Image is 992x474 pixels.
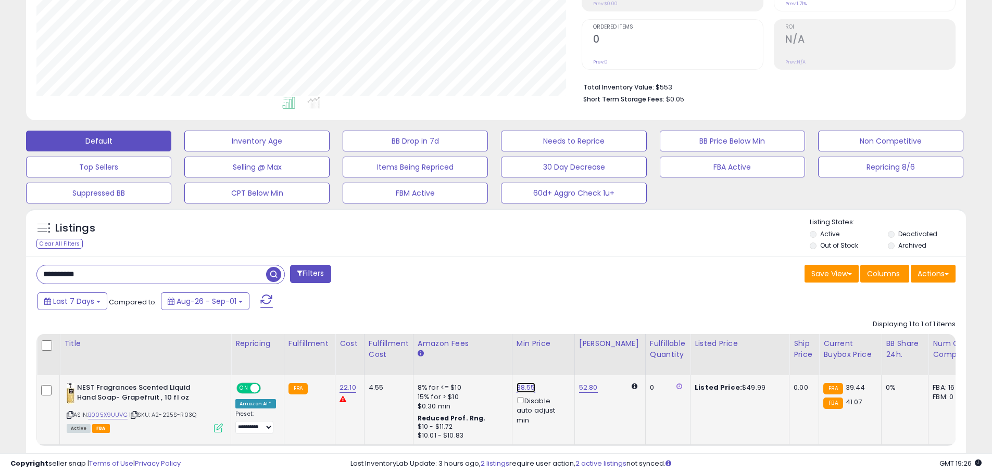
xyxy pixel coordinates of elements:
[26,183,171,203] button: Suppressed BB
[660,157,805,177] button: FBA Active
[55,221,95,236] h5: Listings
[288,338,331,349] div: Fulfillment
[109,297,157,307] span: Compared to:
[517,338,570,349] div: Min Price
[184,157,330,177] button: Selling @ Max
[579,382,598,393] a: 52.80
[259,384,276,393] span: OFF
[235,338,280,349] div: Repricing
[501,131,646,151] button: Needs to Reprice
[593,59,608,65] small: Prev: 0
[666,94,684,104] span: $0.05
[343,183,488,203] button: FBM Active
[340,338,360,349] div: Cost
[820,229,839,238] label: Active
[36,239,83,249] div: Clear All Filters
[823,398,843,409] small: FBA
[37,292,107,310] button: Last 7 Days
[785,59,806,65] small: Prev: N/A
[898,241,926,250] label: Archived
[785,24,955,30] span: ROI
[26,131,171,151] button: Default
[517,382,535,393] a: 38.55
[237,384,250,393] span: ON
[418,383,504,392] div: 8% for <= $10
[695,383,781,392] div: $49.99
[64,338,227,349] div: Title
[177,296,236,306] span: Aug-26 - Sep-01
[67,424,91,433] span: All listings currently available for purchase on Amazon
[161,292,249,310] button: Aug-26 - Sep-01
[794,383,811,392] div: 0.00
[184,183,330,203] button: CPT Below Min
[886,338,924,360] div: BB Share 24h.
[886,383,920,392] div: 0%
[418,414,486,422] b: Reduced Prof. Rng.
[810,217,966,227] p: Listing States:
[88,411,128,419] a: B005X9UUVC
[10,459,181,469] div: seller snap | |
[794,338,814,360] div: Ship Price
[343,157,488,177] button: Items Being Repriced
[135,458,181,468] a: Privacy Policy
[129,411,196,419] span: | SKU: A2-225S-R03Q
[418,349,424,358] small: Amazon Fees.
[184,131,330,151] button: Inventory Age
[288,383,308,394] small: FBA
[77,383,204,405] b: NEST Fragrances Scented Liquid Hand Soap- Grapefruit , 10 fl oz
[369,338,409,360] div: Fulfillment Cost
[575,458,626,468] a: 2 active listings
[695,382,742,392] b: Listed Price:
[418,392,504,402] div: 15% for > $10
[911,265,956,283] button: Actions
[583,95,664,104] b: Short Term Storage Fees:
[818,131,963,151] button: Non Competitive
[650,338,686,360] div: Fulfillable Quantity
[867,268,900,279] span: Columns
[501,157,646,177] button: 30 Day Decrease
[785,33,955,47] h2: N/A
[583,83,654,92] b: Total Inventory Value:
[235,411,276,434] div: Preset:
[660,131,805,151] button: BB Price Below Min
[26,157,171,177] button: Top Sellers
[481,458,509,468] a: 2 listings
[340,382,356,393] a: 22.10
[820,241,858,250] label: Out of Stock
[418,338,508,349] div: Amazon Fees
[290,265,331,283] button: Filters
[583,80,948,93] li: $553
[53,296,94,306] span: Last 7 Days
[593,1,618,7] small: Prev: $0.00
[350,459,982,469] div: Last InventoryLab Update: 3 hours ago, require user action, not synced.
[933,392,967,402] div: FBM: 0
[933,338,971,360] div: Num of Comp.
[418,431,504,440] div: $10.01 - $10.83
[818,157,963,177] button: Repricing 8/6
[92,424,110,433] span: FBA
[593,24,763,30] span: Ordered Items
[593,33,763,47] h2: 0
[235,399,276,408] div: Amazon AI *
[650,383,682,392] div: 0
[369,383,405,392] div: 4.55
[418,402,504,411] div: $0.30 min
[933,383,967,392] div: FBA: 16
[501,183,646,203] button: 60d+ Aggro Check 1u+
[846,382,865,392] span: 39.44
[805,265,859,283] button: Save View
[67,383,223,431] div: ASIN:
[418,422,504,431] div: $10 - $11.72
[846,397,862,407] span: 41.07
[695,338,785,349] div: Listed Price
[10,458,48,468] strong: Copyright
[898,229,937,238] label: Deactivated
[939,458,982,468] span: 2025-09-9 19:26 GMT
[89,458,133,468] a: Terms of Use
[785,1,807,7] small: Prev: 1.71%
[517,395,567,425] div: Disable auto adjust min
[873,319,956,329] div: Displaying 1 to 1 of 1 items
[823,338,877,360] div: Current Buybox Price
[860,265,909,283] button: Columns
[343,131,488,151] button: BB Drop in 7d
